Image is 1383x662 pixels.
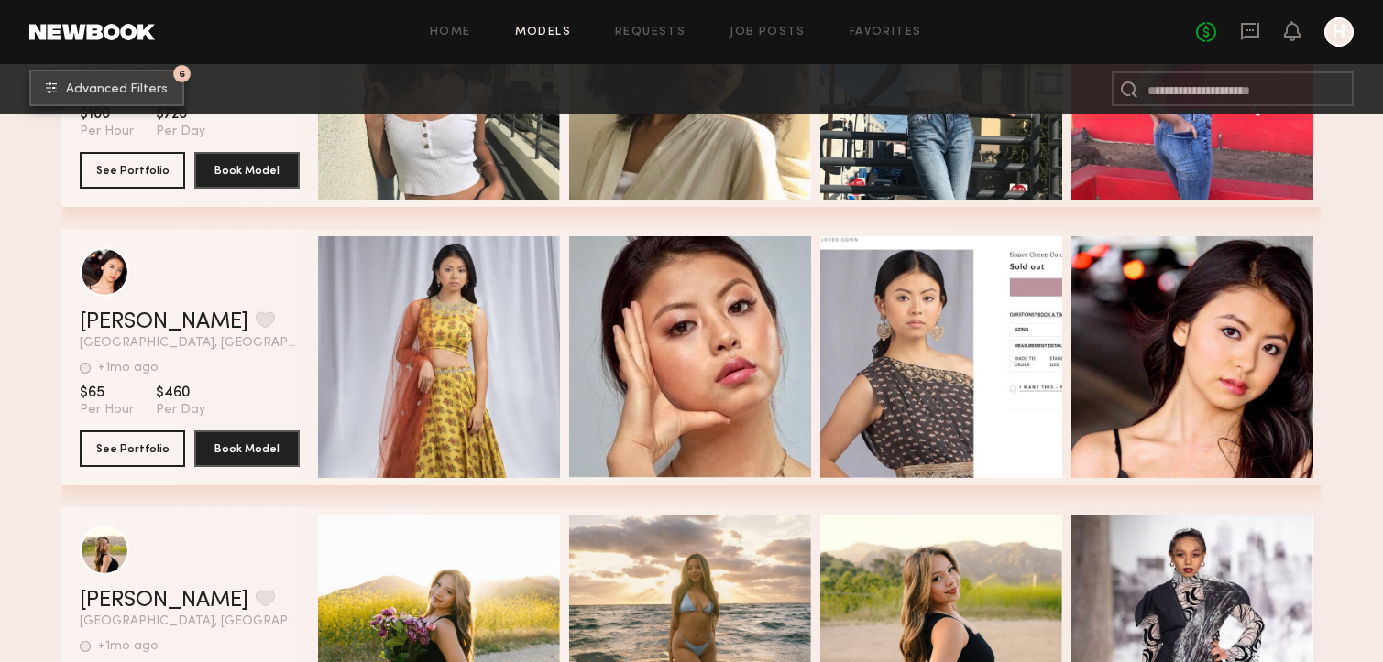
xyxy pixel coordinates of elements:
[80,152,185,189] button: See Portfolio
[730,27,806,38] a: Job Posts
[80,337,300,350] span: [GEOGRAPHIC_DATA], [GEOGRAPHIC_DATA]
[194,152,300,189] button: Book Model
[194,430,300,467] button: Book Model
[29,70,184,106] button: 6Advanced Filters
[615,27,686,38] a: Requests
[179,70,185,78] span: 6
[98,362,159,374] div: +1mo ago
[80,384,134,402] span: $65
[156,105,205,124] span: $720
[515,27,571,38] a: Models
[430,27,471,38] a: Home
[80,402,134,418] span: Per Hour
[1324,17,1354,47] a: H
[80,590,248,612] a: [PERSON_NAME]
[156,124,205,140] span: Per Day
[850,27,922,38] a: Favorites
[66,83,168,96] span: Advanced Filters
[98,640,159,653] div: +1mo ago
[156,384,205,402] span: $460
[156,402,205,418] span: Per Day
[80,124,134,140] span: Per Hour
[80,311,248,333] a: [PERSON_NAME]
[80,430,185,467] button: See Portfolio
[80,105,134,124] span: $100
[80,615,300,628] span: [GEOGRAPHIC_DATA], [GEOGRAPHIC_DATA]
